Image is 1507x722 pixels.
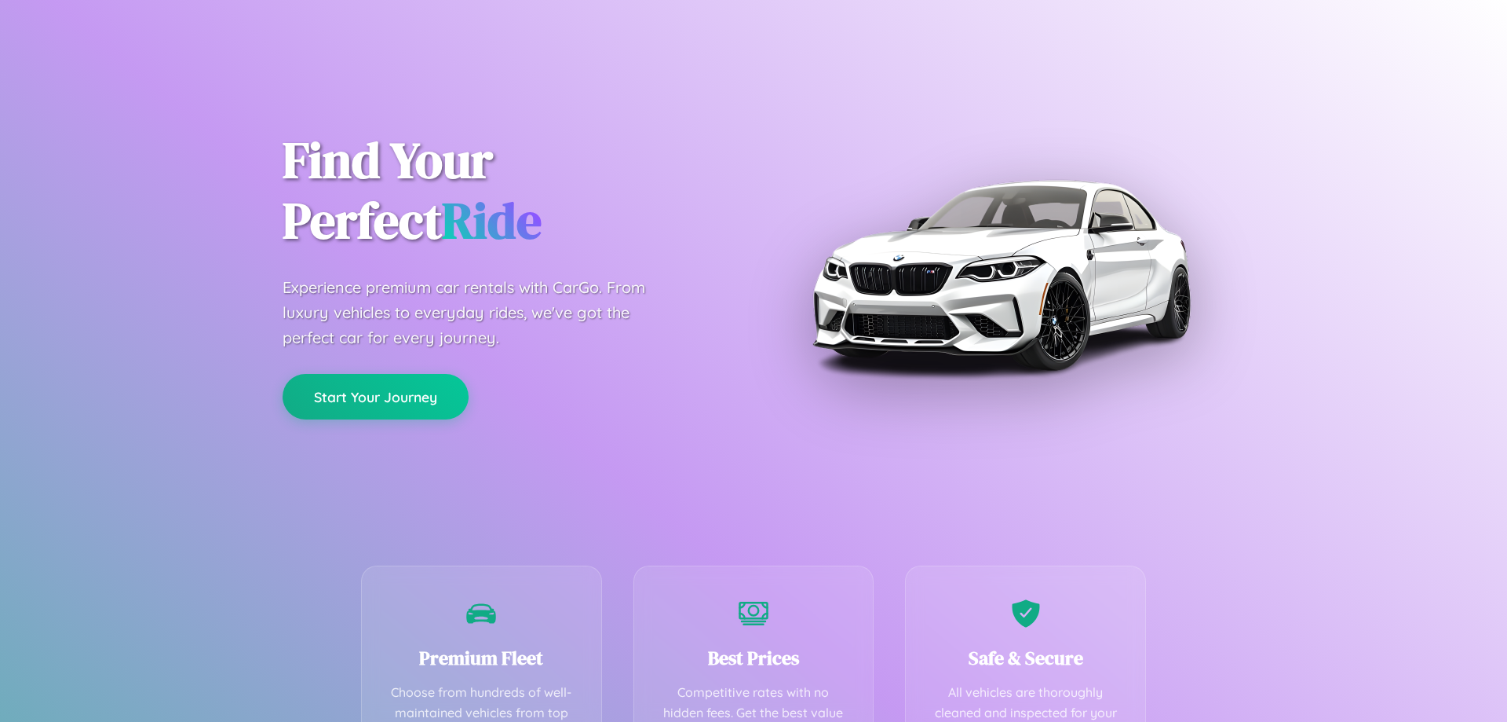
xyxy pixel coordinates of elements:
[283,374,469,420] button: Start Your Journey
[283,275,675,350] p: Experience premium car rentals with CarGo. From luxury vehicles to everyday rides, we've got the ...
[805,79,1197,471] img: Premium BMW car rental vehicle
[658,645,850,671] h3: Best Prices
[385,645,578,671] h3: Premium Fleet
[442,186,542,255] span: Ride
[283,130,730,251] h1: Find Your Perfect
[929,645,1122,671] h3: Safe & Secure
